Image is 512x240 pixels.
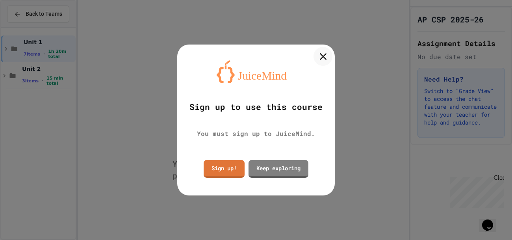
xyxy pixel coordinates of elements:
[197,129,315,138] div: You must sign up to JuiceMind.
[189,101,323,113] div: Sign up to use this course
[217,60,295,83] img: logo-orange.svg
[3,3,54,50] div: Chat with us now!Close
[204,160,245,178] a: Sign up!
[249,160,308,178] a: Keep exploring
